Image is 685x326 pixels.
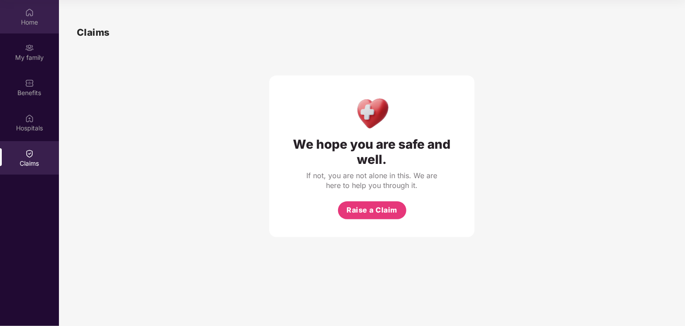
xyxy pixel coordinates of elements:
img: svg+xml;base64,PHN2ZyBpZD0iQmVuZWZpdHMiIHhtbG5zPSJodHRwOi8vd3d3LnczLm9yZy8yMDAwL3N2ZyIgd2lkdGg9Ij... [25,79,34,88]
span: Raise a Claim [347,205,397,216]
button: Raise a Claim [338,201,406,219]
img: svg+xml;base64,PHN2ZyBpZD0iSG9tZSIgeG1sbnM9Imh0dHA6Ly93d3cudzMub3JnLzIwMDAvc3ZnIiB3aWR0aD0iMjAiIG... [25,8,34,17]
div: We hope you are safe and well. [287,137,457,167]
img: Health Care [353,93,392,132]
img: svg+xml;base64,PHN2ZyBpZD0iQ2xhaW0iIHhtbG5zPSJodHRwOi8vd3d3LnczLm9yZy8yMDAwL3N2ZyIgd2lkdGg9IjIwIi... [25,149,34,158]
img: svg+xml;base64,PHN2ZyB3aWR0aD0iMjAiIGhlaWdodD0iMjAiIHZpZXdCb3g9IjAgMCAyMCAyMCIgZmlsbD0ibm9uZSIgeG... [25,43,34,52]
img: svg+xml;base64,PHN2ZyBpZD0iSG9zcGl0YWxzIiB4bWxucz0iaHR0cDovL3d3dy53My5vcmcvMjAwMC9zdmciIHdpZHRoPS... [25,114,34,123]
div: If not, you are not alone in this. We are here to help you through it. [305,171,439,190]
h1: Claims [77,25,110,40]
